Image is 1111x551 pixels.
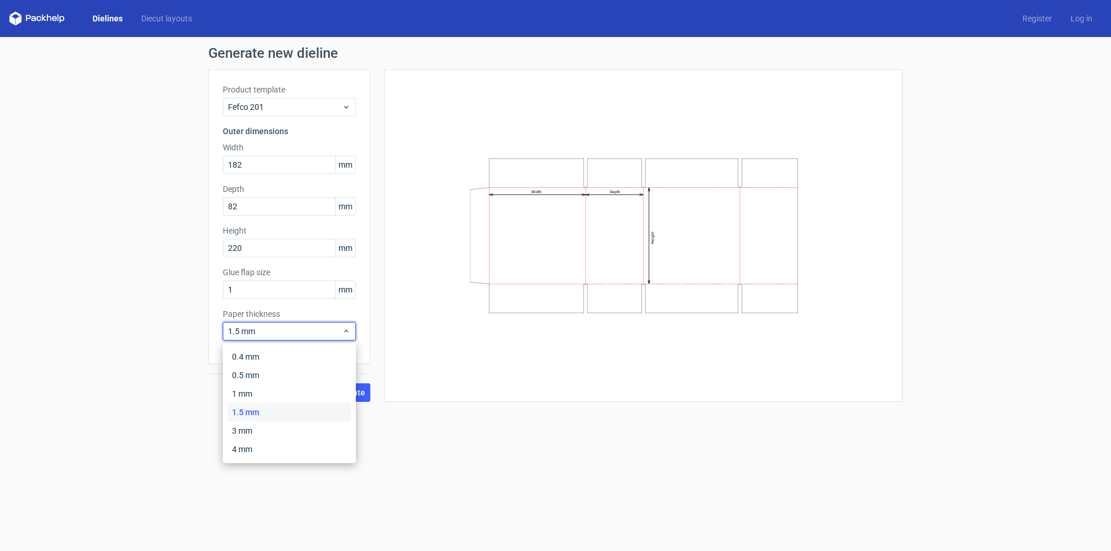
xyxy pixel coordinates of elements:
a: Log in [1061,13,1102,24]
span: 1.5 mm [228,326,342,337]
a: Register [1013,13,1061,24]
div: 3 mm [227,421,351,440]
h3: Outer dimensions [223,125,356,137]
label: Width [223,142,356,153]
div: 0.4 mm [227,347,351,366]
label: Depth [223,183,356,195]
text: Height [650,232,655,244]
div: 0.5 mm [227,366,351,384]
label: Paper thickness [223,308,356,320]
span: mm [335,198,355,215]
label: Height [223,225,356,236]
a: Diecut layouts [132,13,201,24]
text: Depth [610,190,620,194]
label: Glue flap size [223,267,356,278]
a: Dielines [83,13,132,24]
h1: Generate new dieline [208,46,903,60]
div: 1.5 mm [227,403,351,421]
label: Product template [223,84,356,95]
span: mm [335,281,355,298]
span: mm [335,239,355,257]
text: Width [531,190,542,194]
div: 4 mm [227,440,351,458]
span: mm [335,156,355,173]
div: 1 mm [227,384,351,403]
span: Fefco 201 [228,101,342,113]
